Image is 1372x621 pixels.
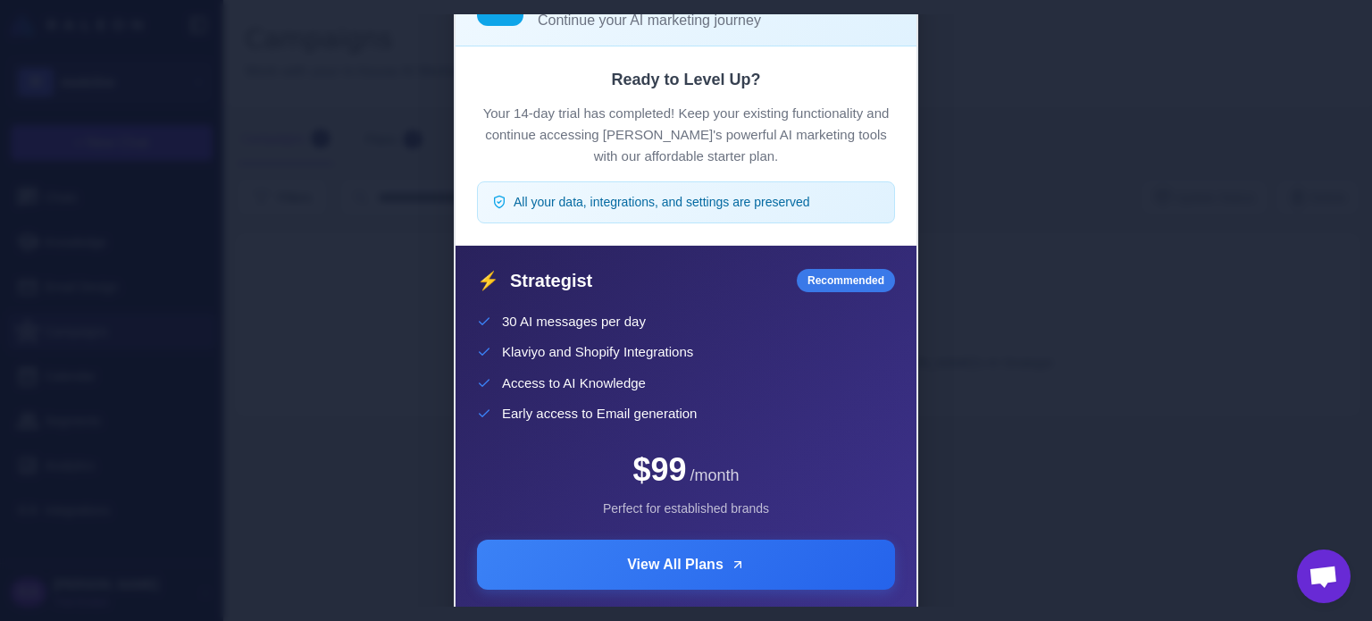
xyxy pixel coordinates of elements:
span: Strategist [510,267,786,294]
span: Klaviyo and Shopify Integrations [502,342,693,363]
span: $99 [632,446,686,494]
span: All your data, integrations, and settings are preserved [514,193,810,212]
p: Continue your AI marketing journey [538,10,895,31]
span: Early access to Email generation [502,404,697,424]
div: Recommended [797,269,895,292]
span: /month [690,464,740,488]
h3: Ready to Level Up? [477,68,895,92]
p: Your 14-day trial has completed! Keep your existing functionality and continue accessing [PERSON_... [477,103,895,167]
span: 30 AI messages per day [502,312,646,332]
div: Perfect for established brands [477,499,895,518]
button: View All Plans [477,540,895,590]
span: View All Plans [627,554,724,575]
span: ⚡ [477,267,499,294]
div: Open chat [1297,550,1351,603]
span: Access to AI Knowledge [502,373,646,394]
